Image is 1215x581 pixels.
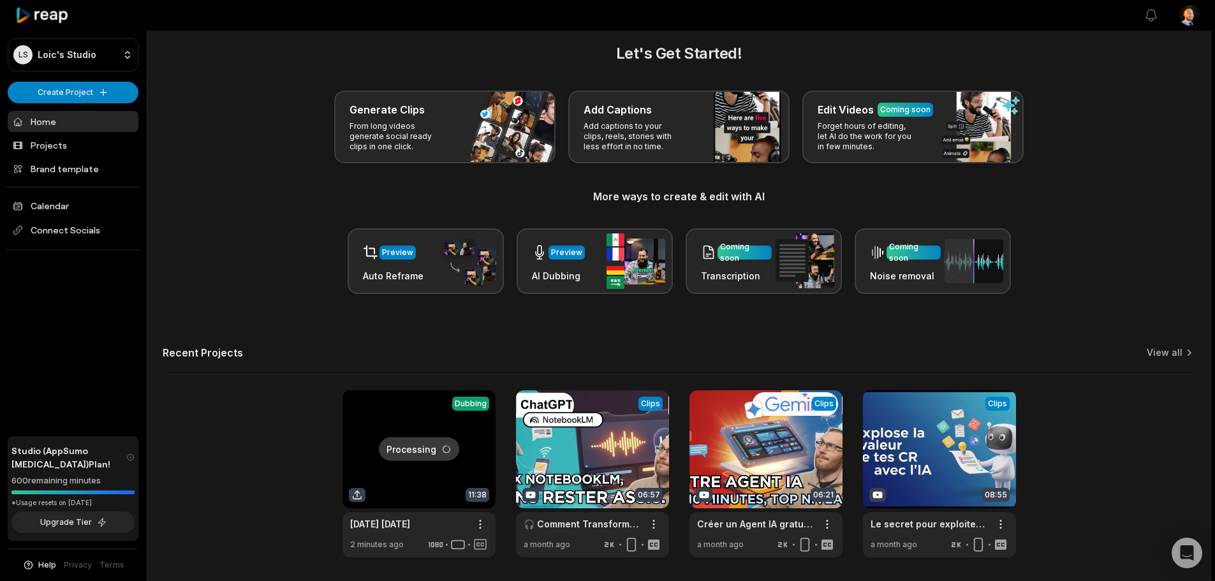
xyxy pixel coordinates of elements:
div: Preview [382,247,413,258]
h3: Generate Clips [350,102,425,117]
button: Upgrade Tier [11,511,135,533]
a: Créer un Agent IA gratuitement (avec Gemini) – Le Guide Ultime 2025 [697,517,814,531]
a: [DATE] [DATE] [350,517,410,531]
img: noise_removal.png [945,239,1003,283]
span: Connect Socials [8,219,138,242]
p: Forget hours of editing, let AI do the work for you in few minutes. [818,121,917,152]
button: Create Project [8,82,138,103]
span: Help [38,559,56,571]
p: From long videos generate social ready clips in one click. [350,121,448,152]
img: transcription.png [776,233,834,288]
h3: Edit Videos [818,102,874,117]
a: Privacy [64,559,92,571]
h3: AI Dubbing [532,269,585,283]
div: LS [13,45,33,64]
h3: Add Captions [584,102,652,117]
a: Brand template [8,158,138,179]
h2: Recent Projects [163,346,243,359]
a: 🎧 Comment Transformer NotebookLM en Podcast Contrôlé et Efficace [524,517,641,531]
div: Open Intercom Messenger [1172,538,1202,568]
div: *Usage resets on [DATE] [11,498,135,508]
div: 600 remaining minutes [11,474,135,487]
h3: Transcription [701,269,772,283]
a: Home [8,111,138,132]
button: Help [22,559,56,571]
div: Coming soon [720,241,769,264]
p: Loic's Studio [38,49,96,61]
a: Projects [8,135,138,156]
div: Coming soon [889,241,938,264]
h3: Auto Reframe [363,269,423,283]
a: View all [1147,346,1182,359]
img: ai_dubbing.png [607,233,665,289]
span: Studio (AppSumo [MEDICAL_DATA]) Plan! [11,444,126,471]
div: Coming soon [880,104,931,115]
div: Preview [551,247,582,258]
h3: Noise removal [870,269,941,283]
p: Add captions to your clips, reels, stories with less effort in no time. [584,121,682,152]
a: Le secret pour exploiter l’IA et booster vos projets avec un simple compte-rendu [871,517,988,531]
a: Calendar [8,195,138,216]
h3: More ways to create & edit with AI [163,189,1195,204]
a: Terms [99,559,124,571]
img: auto_reframe.png [438,237,496,286]
h2: Let's Get Started! [163,42,1195,65]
